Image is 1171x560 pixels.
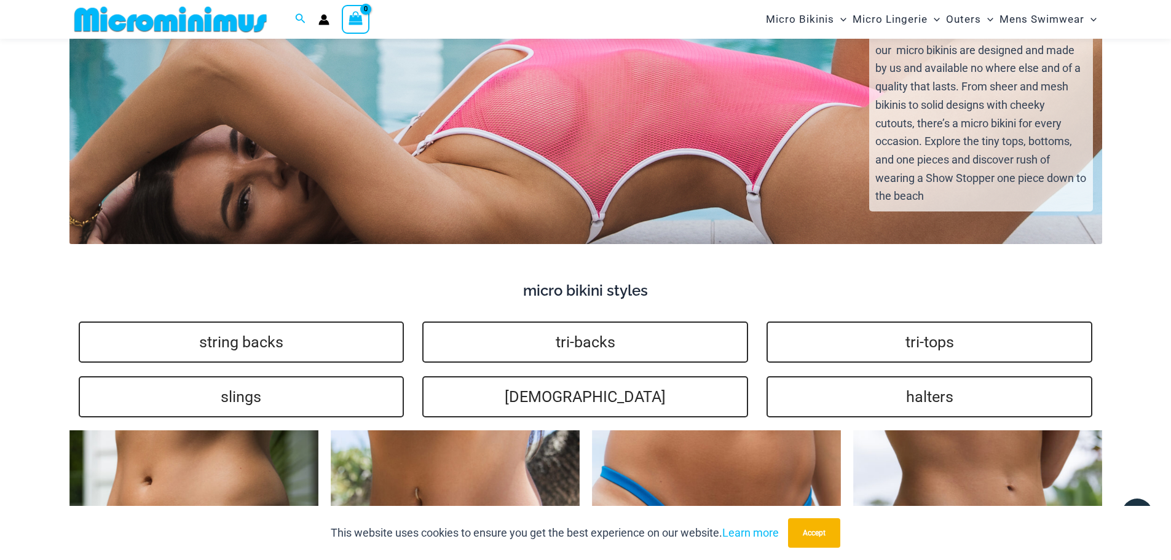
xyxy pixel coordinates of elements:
a: Learn more [722,526,779,539]
span: Micro Lingerie [853,4,928,35]
a: Micro BikinisMenu ToggleMenu Toggle [763,4,850,35]
h4: micro bikini styles [69,282,1102,300]
a: string backs [79,321,404,363]
img: MM SHOP LOGO FLAT [69,6,272,33]
a: halters [767,376,1092,417]
a: OutersMenu ToggleMenu Toggle [943,4,996,35]
a: Micro LingerieMenu ToggleMenu Toggle [850,4,943,35]
a: Account icon link [318,14,329,25]
a: tri-backs [422,321,748,363]
span: Menu Toggle [1084,4,1097,35]
a: View Shopping Cart, empty [342,5,370,33]
a: Mens SwimwearMenu ToggleMenu Toggle [996,4,1100,35]
button: Accept [788,518,840,548]
a: Search icon link [295,12,306,27]
span: Menu Toggle [981,4,993,35]
a: tri-tops [767,321,1092,363]
a: slings [79,376,404,417]
nav: Site Navigation [761,2,1102,37]
span: Menu Toggle [928,4,940,35]
span: Micro Bikinis [766,4,834,35]
p: This website uses cookies to ensure you get the best experience on our website. [331,524,779,542]
span: Outers [946,4,981,35]
span: Menu Toggle [834,4,846,35]
a: [DEMOGRAPHIC_DATA] [422,376,748,417]
span: Mens Swimwear [999,4,1084,35]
